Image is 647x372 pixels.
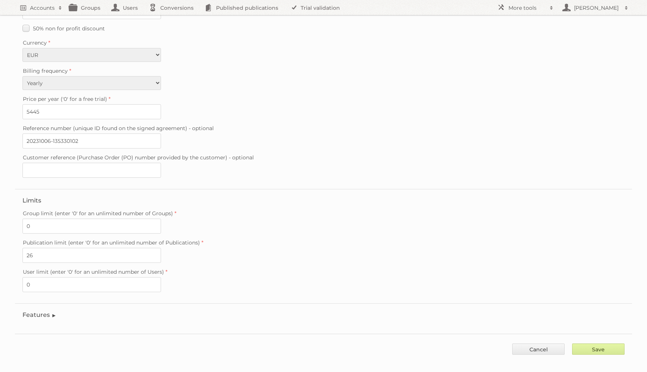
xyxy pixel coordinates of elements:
[23,67,68,74] span: Billing frequency
[512,343,565,355] a: Cancel
[572,343,625,355] input: Save
[508,4,546,12] h2: More tools
[23,39,47,46] span: Currency
[23,268,164,275] span: User limit (enter '0' for an unlimited number of Users)
[33,25,105,32] span: 50% non for profit discount
[30,4,55,12] h2: Accounts
[22,311,57,318] legend: Features
[23,96,107,102] span: Price per year ('0' for a free trial)
[23,210,173,217] span: Group limit (enter '0' for an unlimited number of Groups)
[23,125,214,132] span: Reference number (unique ID found on the signed agreement) - optional
[23,239,200,246] span: Publication limit (enter '0' for an unlimited number of Publications)
[22,197,41,204] legend: Limits
[23,154,254,161] span: Customer reference (Purchase Order (PO) number provided by the customer) - optional
[572,4,621,12] h2: [PERSON_NAME]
